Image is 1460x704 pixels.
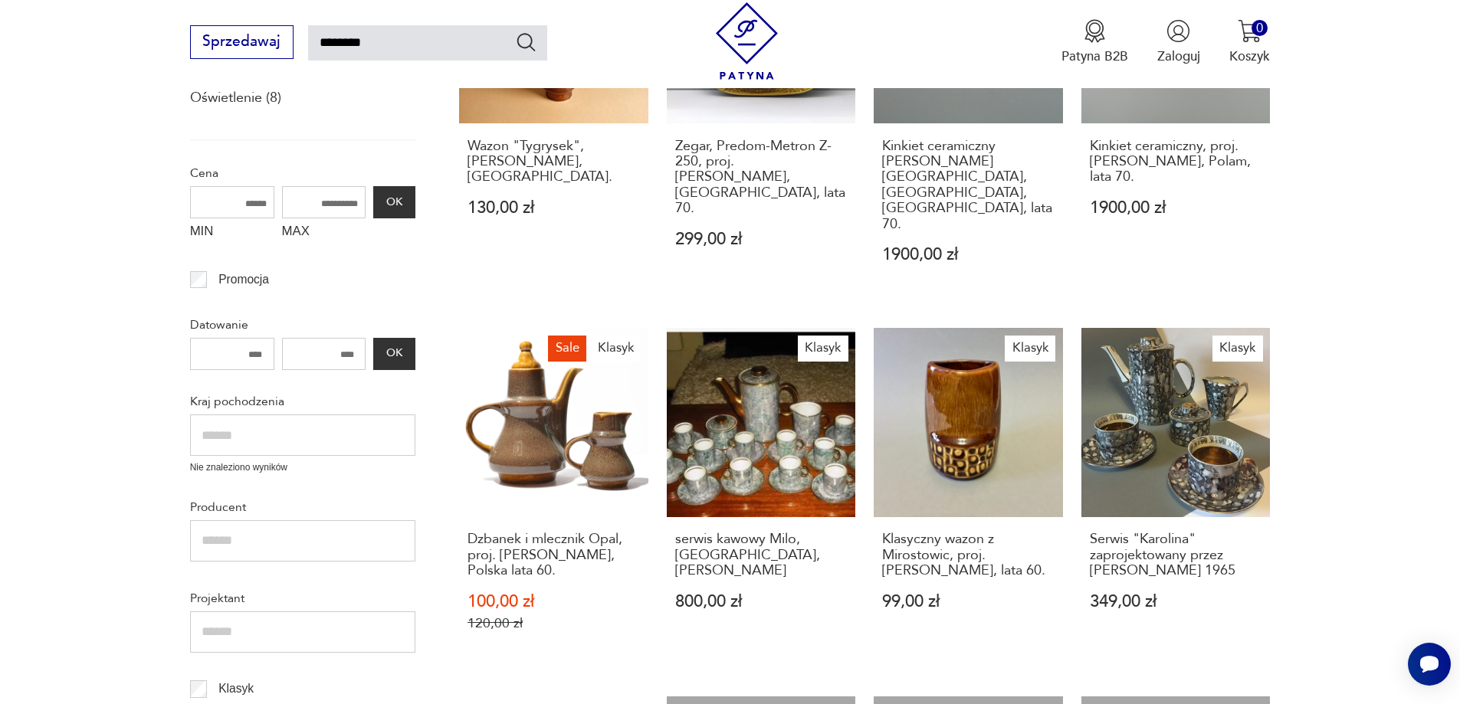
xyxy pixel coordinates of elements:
p: 99,00 zł [882,594,1055,610]
button: OK [373,186,415,218]
p: 1900,00 zł [1090,200,1262,216]
p: Kraj pochodzenia [190,391,415,411]
p: Promocja [218,270,269,290]
p: Projektant [190,588,415,608]
button: 0Koszyk [1229,19,1270,65]
button: Sprzedawaj [190,25,294,59]
button: Patyna B2B [1061,19,1128,65]
p: 100,00 zł [468,594,640,610]
label: MAX [282,218,366,247]
h3: Serwis "Karolina" zaprojektowany przez [PERSON_NAME] 1965 [1090,532,1262,578]
a: Ikona medaluPatyna B2B [1061,19,1128,65]
img: Ikonka użytkownika [1166,19,1190,43]
button: OK [373,338,415,370]
p: 120,00 zł [468,615,640,631]
p: Patyna B2B [1061,47,1128,65]
p: 130,00 zł [468,200,640,216]
h3: Kinkiet ceramiczny, proj. [PERSON_NAME], Polam, lata 70. [1090,139,1262,185]
p: Klasyk [218,679,254,699]
p: Nie znaleziono wyników [190,460,415,475]
a: Sprzedawaj [190,37,294,49]
h3: Klasyczny wazon z Mirostowic, proj. [PERSON_NAME], lata 60. [882,532,1055,578]
p: Cena [190,163,415,183]
a: Klasykserwis kawowy Milo, Karolina, A. Sadulskiserwis kawowy Milo, [GEOGRAPHIC_DATA], [PERSON_NAM... [667,328,856,666]
img: Patyna - sklep z meblami i dekoracjami vintage [708,2,786,80]
p: 349,00 zł [1090,594,1262,610]
button: Szukaj [515,31,537,53]
a: KlasykSerwis "Karolina" zaprojektowany przez Adama Sadulskiego 1965Serwis "Karolina" zaprojektowa... [1081,328,1271,666]
h3: serwis kawowy Milo, [GEOGRAPHIC_DATA], [PERSON_NAME] [675,532,848,578]
p: Koszyk [1229,47,1270,65]
a: SaleKlasykDzbanek i mlecznik Opal, proj. A. Sadulski, Polska lata 60.Dzbanek i mlecznik Opal, pro... [459,328,648,666]
img: Ikona koszyka [1238,19,1262,43]
h3: Zegar, Predom-Metron Z-250, proj. [PERSON_NAME], [GEOGRAPHIC_DATA], lata 70. [675,139,848,217]
p: 299,00 zł [675,231,848,247]
a: Oświetlenie (8) [190,85,281,111]
p: 800,00 zł [675,594,848,610]
button: Zaloguj [1157,19,1200,65]
img: Ikona medalu [1083,19,1107,43]
label: MIN [190,218,274,247]
h3: Wazon "Tygrysek", [PERSON_NAME], [GEOGRAPHIC_DATA]. [468,139,640,185]
p: Producent [190,497,415,517]
div: 0 [1252,20,1268,36]
p: Zaloguj [1157,47,1200,65]
p: 1900,00 zł [882,247,1055,263]
h3: Dzbanek i mlecznik Opal, proj. [PERSON_NAME], Polska lata 60. [468,532,640,578]
a: KlasykKlasyczny wazon z Mirostowic, proj. Adama Sadulskiego, lata 60.Klasyczny wazon z Mirostowic... [874,328,1063,666]
h3: Kinkiet ceramiczny [PERSON_NAME][GEOGRAPHIC_DATA], [GEOGRAPHIC_DATA], [GEOGRAPHIC_DATA], lata 70. [882,139,1055,232]
iframe: Smartsupp widget button [1408,643,1451,686]
p: Datowanie [190,315,415,335]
